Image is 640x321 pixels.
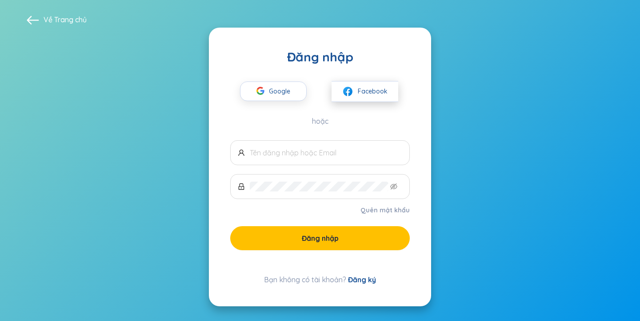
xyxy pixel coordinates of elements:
[238,183,245,190] span: lock
[230,274,410,285] div: Bạn không có tài khoản?
[44,15,87,24] span: Về
[358,86,388,96] span: Facebook
[230,226,410,250] button: Đăng nhập
[238,149,245,156] span: user
[360,206,410,215] a: Quên mật khẩu
[390,183,397,190] span: eye-invisible
[302,233,339,243] span: Đăng nhập
[240,81,307,101] button: Google
[230,116,410,126] div: hoặc
[54,15,87,24] a: Trang chủ
[269,82,295,101] span: Google
[342,86,353,97] img: facebook
[230,49,410,65] div: Đăng nhập
[250,148,402,158] input: Tên đăng nhập hoặc Email
[332,81,398,102] button: facebookFacebook
[348,275,376,284] a: Đăng ký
